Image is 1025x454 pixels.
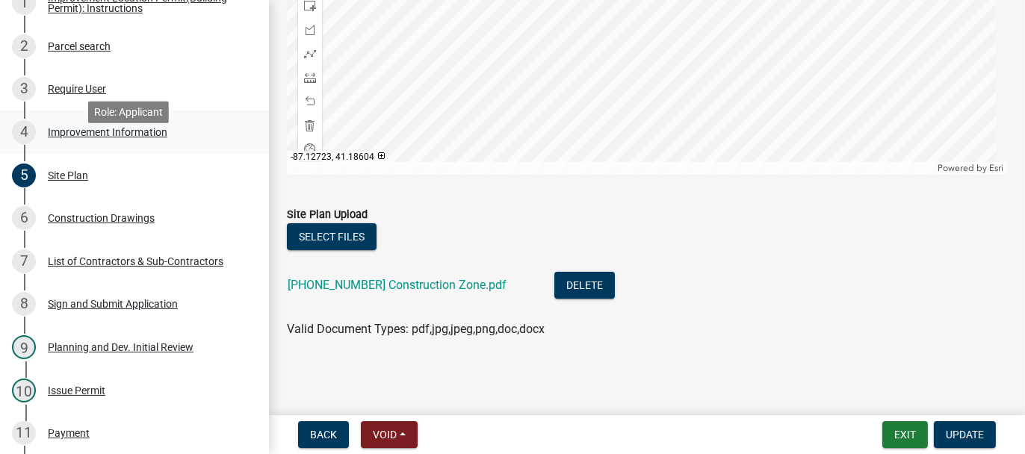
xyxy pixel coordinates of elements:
span: Valid Document Types: pdf,jpg,jpeg,png,doc,docx [287,322,545,336]
button: Back [298,421,349,448]
wm-modal-confirm: Delete Document [554,279,615,293]
div: 9 [12,335,36,359]
div: Parcel search [48,41,111,52]
div: 7 [12,249,36,273]
div: Sign and Submit Application [48,299,178,309]
div: 6 [12,206,36,230]
div: Require User [48,84,106,94]
div: Payment [48,428,90,438]
div: Improvement Information [48,127,167,137]
button: Delete [554,272,615,299]
div: 5 [12,164,36,187]
div: Construction Drawings [48,213,155,223]
a: [PHONE_NUMBER] Construction Zone.pdf [288,278,507,292]
a: Esri [989,163,1003,173]
span: Back [310,429,337,441]
div: 2 [12,34,36,58]
div: 8 [12,292,36,316]
button: Exit [882,421,928,448]
div: 10 [12,379,36,402]
button: Update [934,421,996,448]
span: Update [946,429,984,441]
div: 3 [12,77,36,101]
button: Select files [287,223,377,250]
div: Role: Applicant [88,101,169,122]
div: 4 [12,120,36,144]
div: Issue Permit [48,385,105,396]
span: Void [373,429,397,441]
div: Powered by [934,162,1007,174]
div: Site Plan [48,170,88,181]
label: Site Plan Upload [287,210,368,220]
button: Void [361,421,418,448]
div: List of Contractors & Sub-Contractors [48,256,223,267]
div: 11 [12,421,36,445]
div: Planning and Dev. Initial Review [48,342,193,352]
